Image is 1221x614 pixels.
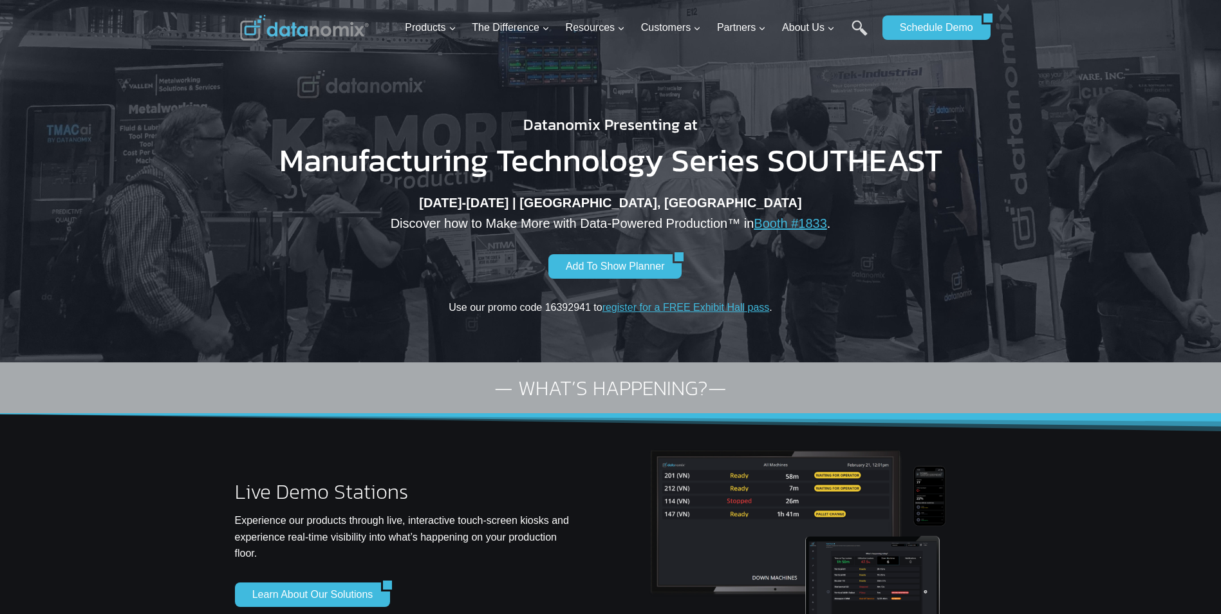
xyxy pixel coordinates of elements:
[566,19,625,36] span: Resources
[240,15,369,41] img: Datanomix
[472,19,550,36] span: The Difference
[548,254,673,279] a: Add to Show Planner
[400,7,876,49] nav: Primary Navigation
[271,299,951,316] p: Use our promo code 16392941 to .
[782,19,835,36] span: About Us
[405,19,456,36] span: Products
[717,19,766,36] span: Partners
[271,144,951,176] h1: Manufacturing Technology Series SOUTHEAST
[271,192,951,234] p: Discover how to Make More with Data-Powered Production™ in .
[271,113,951,136] h3: Datanomix Presenting at
[754,216,826,230] a: Booth #1833
[602,302,770,313] a: register for a FREE Exhibit Hall pass
[235,582,382,607] a: Learn About Our Solutions
[235,481,570,502] h2: Live Demo Stations
[852,20,868,49] a: Search
[882,15,982,40] a: Schedule Demo
[419,196,801,210] strong: [DATE]-[DATE] | [GEOGRAPHIC_DATA], [GEOGRAPHIC_DATA]
[240,378,982,398] h2: — WHAT’S HAPPENING?—
[235,512,570,562] p: Experience our products through live, interactive touch-screen kiosks and experience real-time vi...
[641,19,701,36] span: Customers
